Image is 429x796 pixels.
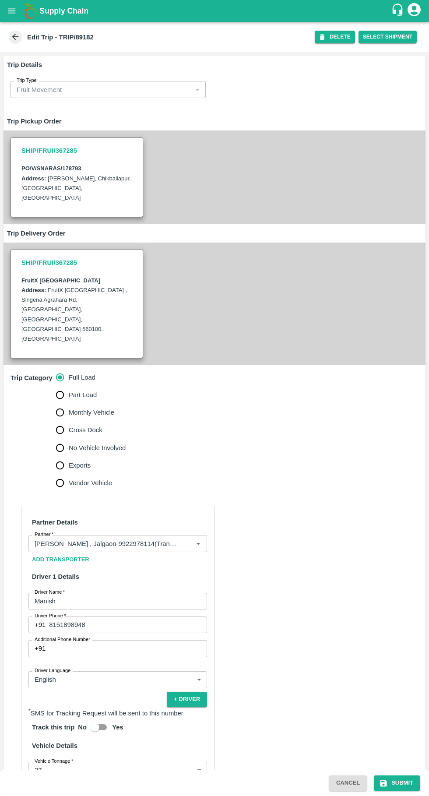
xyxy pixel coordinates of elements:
[406,2,422,20] div: account of current user
[35,675,56,684] p: English
[359,31,417,43] button: Select Shipment
[315,31,355,43] button: DELETE
[193,538,204,549] button: Open
[7,369,56,492] h6: Trip Category
[28,718,78,736] h6: Track this trip
[35,758,73,765] label: Vehicle Tonnage
[35,636,90,643] label: Additional Phone Number
[69,373,95,382] span: Full Load
[167,692,207,707] button: + Driver
[78,722,87,732] p: No
[22,2,39,20] img: logo
[32,573,79,580] strong: Driver 1 Details
[56,369,133,492] div: trip_category
[39,5,391,17] a: Supply Chain
[17,77,37,84] label: Trip Type
[69,443,126,453] span: No Vehicle Involved
[7,61,42,68] strong: Trip Details
[35,644,46,653] p: +91
[69,478,112,488] span: Vendor Vehicle
[21,145,132,156] h3: SHIP/FRUI/367285
[32,519,78,526] strong: Partner Details
[17,85,62,95] p: Fruit Movement
[32,742,77,749] strong: Vehicle Details
[7,230,66,237] strong: Trip Delivery Order
[391,3,406,19] div: customer-support
[7,118,62,125] strong: Trip Pickup Order
[112,724,123,731] b: Yes
[31,538,179,549] input: Select Partner
[28,707,207,718] p: SMS for Tracking Request will be sent to this number
[21,175,131,201] label: [PERSON_NAME], Chikballapur, [GEOGRAPHIC_DATA], [GEOGRAPHIC_DATA]
[35,620,46,630] p: +91
[69,408,114,417] span: Monthly Vehicle
[21,277,100,284] b: FruitX [GEOGRAPHIC_DATA]
[35,531,53,538] label: Partner
[69,461,91,470] span: Exports
[35,589,65,596] label: Driver Name
[69,390,97,400] span: Part Load
[28,552,93,567] button: Add Transporter
[21,257,132,268] h3: SHIP/FRUI/367285
[21,287,127,342] label: FruitX [GEOGRAPHIC_DATA] , Singena Agrahara Rd, [GEOGRAPHIC_DATA], [GEOGRAPHIC_DATA], [GEOGRAPHIC...
[27,34,94,41] b: Edit Trip - TRIP/89182
[35,667,70,674] label: Driver Language
[35,765,42,775] p: 3T
[39,7,88,15] b: Supply Chain
[2,1,22,21] button: open drawer
[374,775,420,791] button: Submit
[21,165,81,172] b: PO/V/SNARAS/178793
[21,175,46,182] label: Address:
[329,775,367,791] button: Cancel
[35,613,66,620] label: Driver Phone
[69,425,102,435] span: Cross Dock
[21,287,46,293] label: Address:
